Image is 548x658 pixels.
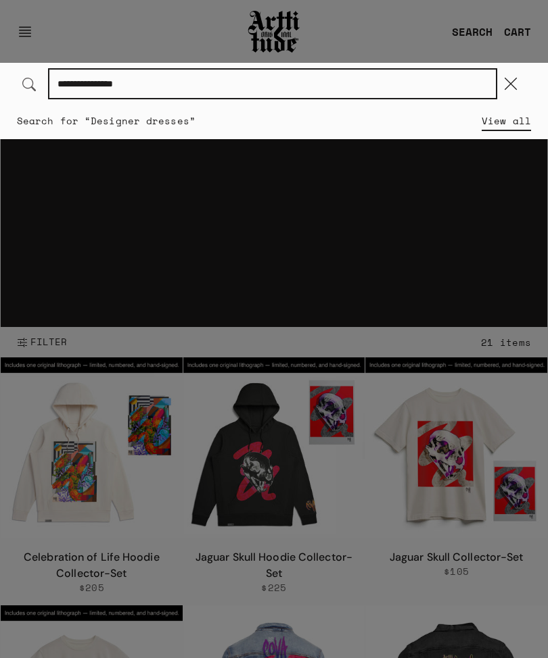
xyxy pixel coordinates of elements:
button: Close [496,69,526,99]
span: View all [482,114,531,128]
input: Search... [49,70,496,98]
a: View all [482,106,531,136]
a: Search for “Designer dresses” [17,114,196,128]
